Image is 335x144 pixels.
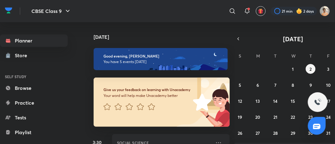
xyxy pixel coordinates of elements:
p: Your word will help make Unacademy better [103,93,192,98]
abbr: Sunday [239,53,241,59]
a: Company Logo [5,6,12,17]
button: October 3, 2025 [324,64,333,74]
button: October 19, 2025 [235,112,245,122]
button: October 16, 2025 [306,96,316,106]
button: October 29, 2025 [288,128,298,138]
img: avatar [258,8,264,14]
abbr: October 13, 2025 [256,98,260,104]
abbr: October 8, 2025 [292,82,294,88]
abbr: October 10, 2025 [326,82,331,88]
abbr: Tuesday [274,53,277,59]
button: October 30, 2025 [306,128,316,138]
button: October 26, 2025 [235,128,245,138]
abbr: October 28, 2025 [273,130,278,136]
abbr: October 31, 2025 [326,130,331,136]
button: October 10, 2025 [324,80,333,90]
button: October 14, 2025 [271,96,281,106]
abbr: Thursday [309,53,312,59]
button: October 6, 2025 [253,80,263,90]
abbr: Friday [327,53,330,59]
button: October 31, 2025 [324,128,333,138]
button: avatar [256,6,266,16]
img: feedback_image [172,78,230,127]
abbr: October 17, 2025 [326,98,330,104]
abbr: October 21, 2025 [273,114,277,120]
button: October 2, 2025 [306,64,316,74]
abbr: October 12, 2025 [238,98,242,104]
abbr: October 24, 2025 [326,114,331,120]
button: October 13, 2025 [253,96,263,106]
abbr: Wednesday [292,53,296,59]
button: October 12, 2025 [235,96,245,106]
img: evening [94,48,228,70]
button: October 17, 2025 [324,96,333,106]
abbr: October 9, 2025 [309,82,312,88]
abbr: October 20, 2025 [255,114,260,120]
abbr: October 3, 2025 [327,66,330,72]
abbr: October 19, 2025 [238,114,242,120]
button: October 24, 2025 [324,112,333,122]
h4: [DATE] [94,34,236,39]
abbr: October 22, 2025 [291,114,295,120]
abbr: October 26, 2025 [238,130,242,136]
button: October 27, 2025 [253,128,263,138]
img: Company Logo [5,6,12,15]
img: ttu [314,98,321,106]
button: October 1, 2025 [288,64,298,74]
button: October 8, 2025 [288,80,298,90]
button: October 7, 2025 [271,80,281,90]
button: October 9, 2025 [306,80,316,90]
abbr: October 2, 2025 [310,66,312,72]
abbr: October 1, 2025 [292,66,294,72]
abbr: October 27, 2025 [256,130,260,136]
button: October 22, 2025 [288,112,298,122]
button: October 23, 2025 [306,112,316,122]
img: streak [296,8,302,14]
button: CBSE Class 9 [28,5,75,17]
abbr: October 14, 2025 [273,98,278,104]
h6: Good evening, [PERSON_NAME] [103,54,220,58]
abbr: October 23, 2025 [309,114,313,120]
abbr: October 5, 2025 [239,82,241,88]
button: October 5, 2025 [235,80,245,90]
button: October 28, 2025 [271,128,281,138]
span: [DATE] [283,35,303,43]
button: October 20, 2025 [253,112,263,122]
abbr: Monday [256,53,260,59]
button: October 21, 2025 [271,112,281,122]
abbr: October 6, 2025 [256,82,259,88]
abbr: October 15, 2025 [291,98,295,104]
h6: Give us your feedback on learning with Unacademy [103,87,192,92]
button: October 15, 2025 [288,96,298,106]
div: Store [15,52,31,59]
img: Aashman Srivastava [320,6,330,16]
abbr: October 30, 2025 [308,130,313,136]
abbr: October 29, 2025 [291,130,295,136]
p: You have 5 events [DATE] [103,59,220,64]
abbr: October 7, 2025 [274,82,276,88]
